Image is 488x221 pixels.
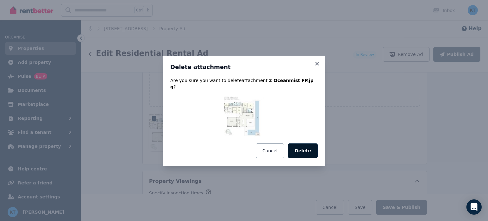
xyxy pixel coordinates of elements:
p: Are you sure you want to delete attachment ? [170,77,318,90]
img: 2 Oceanmist FP.jpg [224,96,264,137]
button: Cancel [256,143,284,158]
h3: Delete attachment [170,63,318,71]
button: Delete [288,143,318,158]
div: Open Intercom Messenger [466,199,482,215]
